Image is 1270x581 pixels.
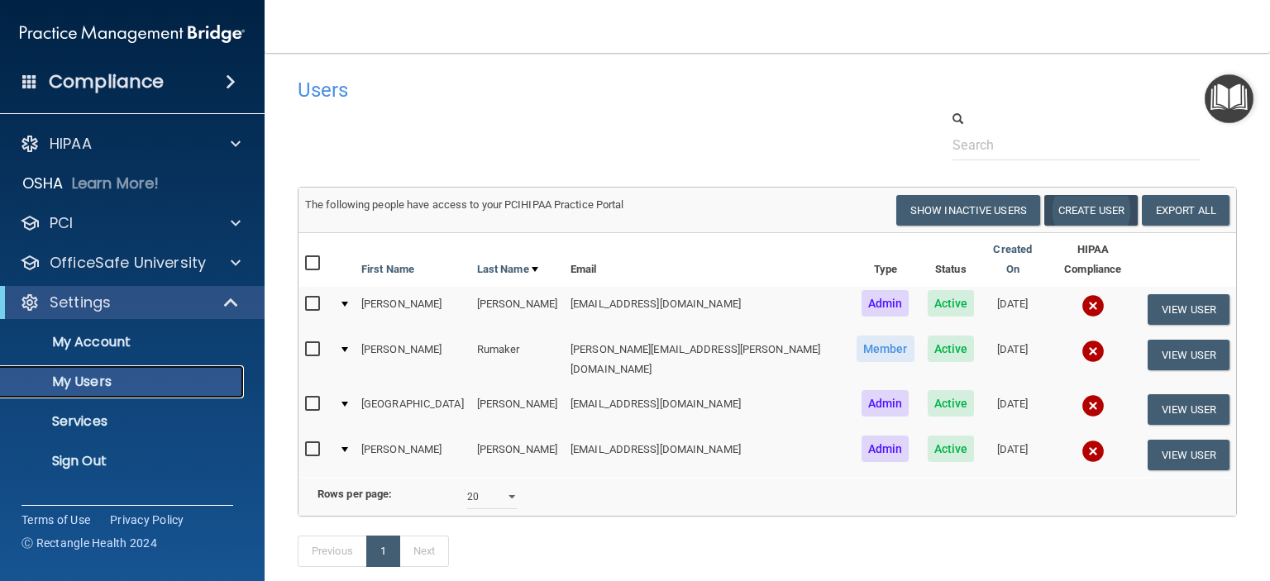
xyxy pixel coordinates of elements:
[857,336,914,362] span: Member
[564,233,850,287] th: Email
[564,287,850,332] td: [EMAIL_ADDRESS][DOMAIN_NAME]
[361,260,414,279] a: First Name
[50,293,111,312] p: Settings
[1142,195,1229,226] a: Export All
[928,436,975,462] span: Active
[862,436,910,462] span: Admin
[477,260,538,279] a: Last Name
[355,387,470,432] td: [GEOGRAPHIC_DATA]
[564,387,850,432] td: [EMAIL_ADDRESS][DOMAIN_NAME]
[952,130,1200,160] input: Search
[298,79,835,101] h4: Users
[1148,340,1229,370] button: View User
[110,512,184,528] a: Privacy Policy
[1081,394,1105,417] img: cross.ca9f0e7f.svg
[49,70,164,93] h4: Compliance
[355,287,470,332] td: [PERSON_NAME]
[20,213,241,233] a: PCI
[366,536,400,567] a: 1
[987,240,1038,279] a: Created On
[470,287,564,332] td: [PERSON_NAME]
[50,213,73,233] p: PCI
[1148,294,1229,325] button: View User
[399,536,449,567] a: Next
[298,536,367,567] a: Previous
[1044,233,1141,287] th: HIPAA Compliance
[1081,340,1105,363] img: cross.ca9f0e7f.svg
[317,488,392,500] b: Rows per page:
[470,332,564,387] td: Rumaker
[850,233,921,287] th: Type
[928,390,975,417] span: Active
[981,387,1044,432] td: [DATE]
[1148,440,1229,470] button: View User
[981,287,1044,332] td: [DATE]
[862,290,910,317] span: Admin
[20,293,240,312] a: Settings
[22,174,64,193] p: OSHA
[1081,294,1105,317] img: cross.ca9f0e7f.svg
[355,332,470,387] td: [PERSON_NAME]
[1081,440,1105,463] img: cross.ca9f0e7f.svg
[72,174,160,193] p: Learn More!
[50,134,92,154] p: HIPAA
[21,535,157,551] span: Ⓒ Rectangle Health 2024
[1148,394,1229,425] button: View User
[11,453,236,469] p: Sign Out
[981,432,1044,477] td: [DATE]
[862,390,910,417] span: Admin
[921,233,981,287] th: Status
[896,195,1040,226] button: Show Inactive Users
[470,432,564,477] td: [PERSON_NAME]
[11,413,236,430] p: Services
[21,512,90,528] a: Terms of Use
[928,336,975,362] span: Active
[20,134,241,154] a: HIPAA
[11,334,236,350] p: My Account
[1044,195,1138,226] button: Create User
[20,253,241,273] a: OfficeSafe University
[11,374,236,390] p: My Users
[50,253,206,273] p: OfficeSafe University
[981,332,1044,387] td: [DATE]
[564,432,850,477] td: [EMAIL_ADDRESS][DOMAIN_NAME]
[564,332,850,387] td: [PERSON_NAME][EMAIL_ADDRESS][PERSON_NAME][DOMAIN_NAME]
[20,17,245,50] img: PMB logo
[355,432,470,477] td: [PERSON_NAME]
[1205,74,1253,123] button: Open Resource Center
[470,387,564,432] td: [PERSON_NAME]
[928,290,975,317] span: Active
[305,198,624,211] span: The following people have access to your PCIHIPAA Practice Portal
